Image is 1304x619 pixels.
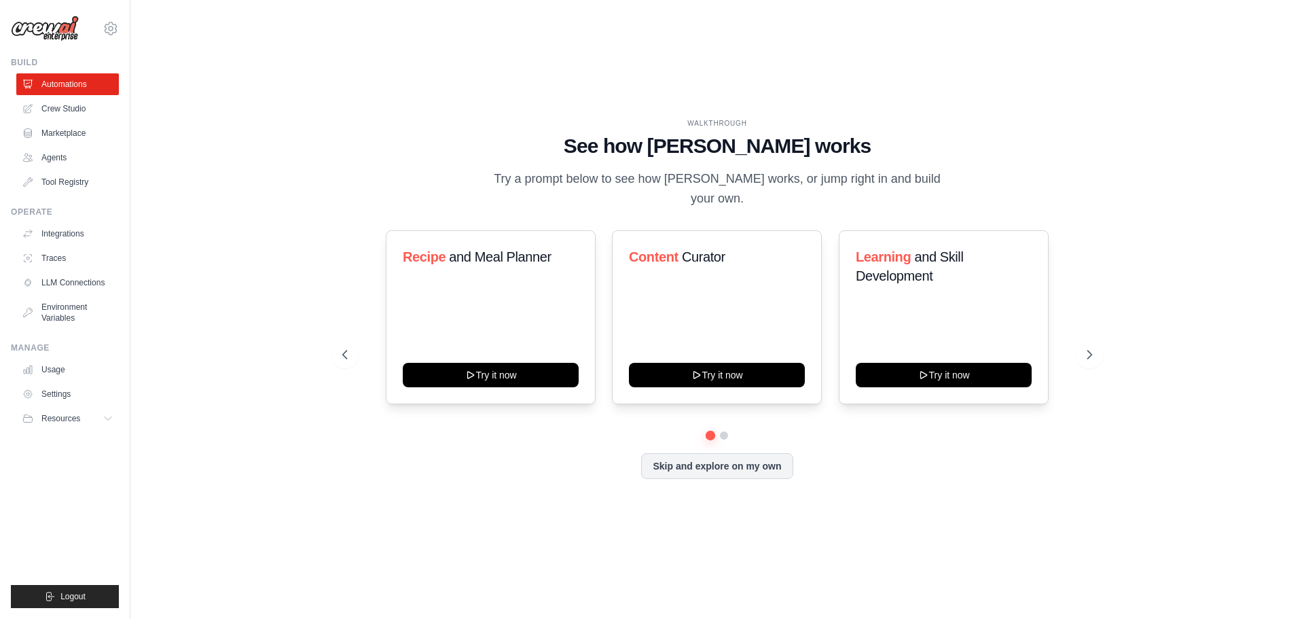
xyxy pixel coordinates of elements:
span: Recipe [403,249,446,264]
span: Logout [60,591,86,602]
a: Settings [16,383,119,405]
div: Manage [11,342,119,353]
p: Try a prompt below to see how [PERSON_NAME] works, or jump right in and build your own. [489,169,945,209]
button: Try it now [629,363,805,387]
a: Agents [16,147,119,169]
span: and Skill Development [856,249,963,283]
div: Build [11,57,119,68]
button: Try it now [403,363,579,387]
button: Resources [16,408,119,429]
div: WALKTHROUGH [342,118,1092,128]
a: Automations [16,73,119,95]
a: Tool Registry [16,171,119,193]
span: Resources [41,413,80,424]
a: Crew Studio [16,98,119,120]
a: Integrations [16,223,119,245]
span: Learning [856,249,911,264]
span: Content [629,249,678,264]
a: LLM Connections [16,272,119,294]
span: Curator [682,249,725,264]
a: Usage [16,359,119,381]
a: Traces [16,247,119,269]
span: and Meal Planner [449,249,551,264]
a: Marketplace [16,122,119,144]
button: Logout [11,585,119,608]
button: Try it now [856,363,1032,387]
a: Environment Variables [16,296,119,329]
h1: See how [PERSON_NAME] works [342,134,1092,158]
div: Operate [11,207,119,217]
img: Logo [11,16,79,41]
button: Skip and explore on my own [641,453,793,479]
